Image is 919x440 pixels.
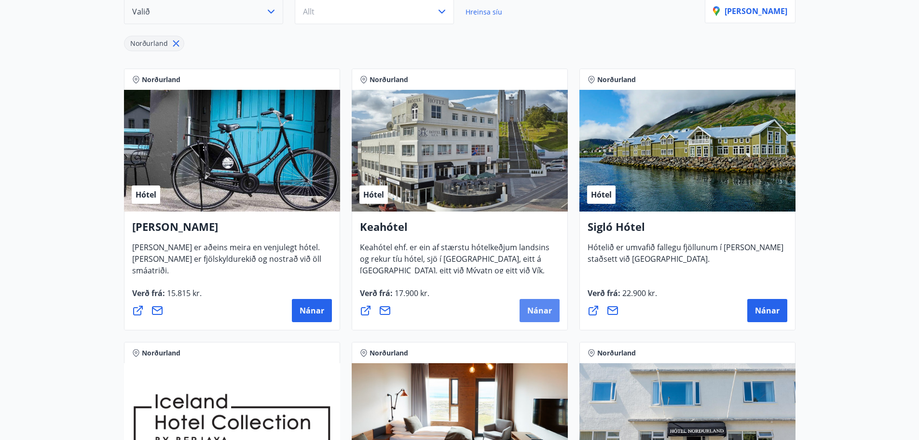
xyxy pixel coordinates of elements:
[588,288,657,306] span: Verð frá :
[588,219,787,241] h4: Sigló Hótel
[132,6,150,17] span: Valið
[597,348,636,358] span: Norðurland
[620,288,657,298] span: 22.900 kr.
[300,305,324,316] span: Nánar
[165,288,202,298] span: 15.815 kr.
[360,219,560,241] h4: Keahótel
[136,189,156,200] span: Hótel
[130,39,168,48] span: Norðurland
[303,6,315,17] span: Allt
[588,242,783,272] span: Hótelið er umvafið fallegu fjöllunum í [PERSON_NAME] staðsett við [GEOGRAPHIC_DATA].
[124,36,184,51] div: Norðurland
[393,288,429,298] span: 17.900 kr.
[520,299,560,322] button: Nánar
[466,7,502,16] span: Hreinsa síu
[360,242,549,307] span: Keahótel ehf. er ein af stærstu hótelkeðjum landsins og rekur tíu hótel, sjö í [GEOGRAPHIC_DATA],...
[360,288,429,306] span: Verð frá :
[292,299,332,322] button: Nánar
[370,348,408,358] span: Norðurland
[591,189,612,200] span: Hótel
[747,299,787,322] button: Nánar
[370,75,408,85] span: Norðurland
[527,305,552,316] span: Nánar
[132,288,202,306] span: Verð frá :
[142,348,180,358] span: Norðurland
[597,75,636,85] span: Norðurland
[132,242,321,284] span: [PERSON_NAME] er aðeins meira en venjulegt hótel. [PERSON_NAME] er fjölskyldurekið og nostrað við...
[713,6,787,16] p: [PERSON_NAME]
[132,219,332,241] h4: [PERSON_NAME]
[142,75,180,85] span: Norðurland
[363,189,384,200] span: Hótel
[755,305,780,316] span: Nánar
